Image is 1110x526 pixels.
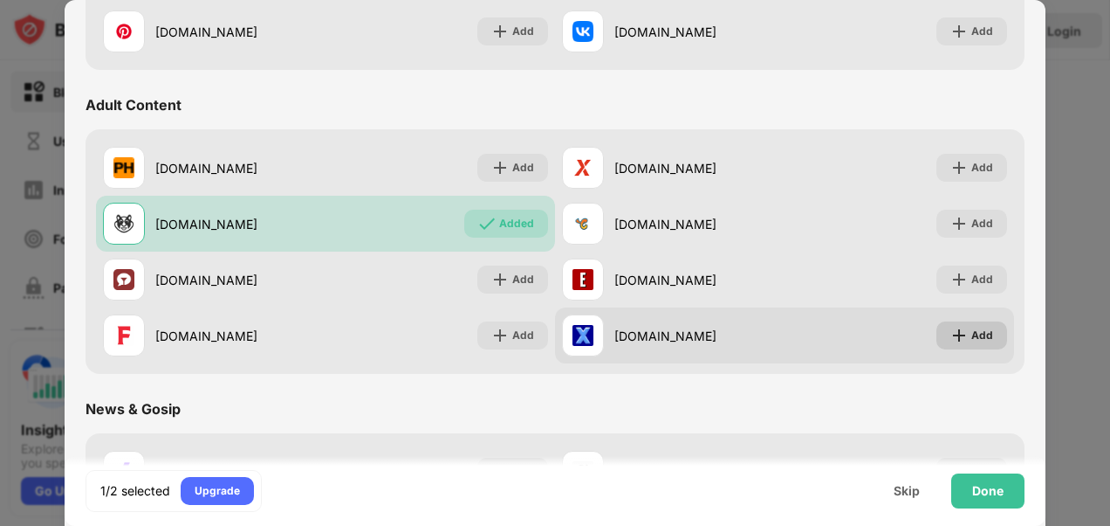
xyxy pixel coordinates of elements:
div: [DOMAIN_NAME] [155,271,325,289]
div: Add [512,159,534,176]
div: Add [512,327,534,344]
img: favicons [113,157,134,178]
div: [DOMAIN_NAME] [614,159,785,177]
div: Add [971,271,993,288]
div: [DOMAIN_NAME] [155,159,325,177]
div: [DOMAIN_NAME] [155,23,325,41]
img: favicons [572,325,593,346]
div: [DOMAIN_NAME] [155,215,325,233]
div: Added [499,215,534,232]
div: [DOMAIN_NAME] [614,327,785,345]
div: Add [971,215,993,232]
img: favicons [113,325,134,346]
div: Skip [894,484,920,498]
div: [DOMAIN_NAME] [614,23,785,41]
img: favicons [113,21,134,42]
div: Add [971,23,993,40]
div: Upgrade [195,482,240,500]
div: News & Gosip [86,400,181,418]
img: favicons [572,21,593,42]
div: Done [972,484,1004,498]
div: 1/2 selected [100,482,170,500]
img: favicons [113,269,134,290]
img: favicons [572,213,593,234]
div: [DOMAIN_NAME] [614,215,785,233]
div: Adult Content [86,96,182,114]
img: favicons [572,157,593,178]
img: favicons [572,269,593,290]
div: [DOMAIN_NAME] [614,271,785,289]
div: Add [971,327,993,344]
div: [DOMAIN_NAME] [155,327,325,345]
div: Add [512,271,534,288]
div: Add [512,23,534,40]
div: Add [971,159,993,176]
img: favicons [113,213,134,234]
